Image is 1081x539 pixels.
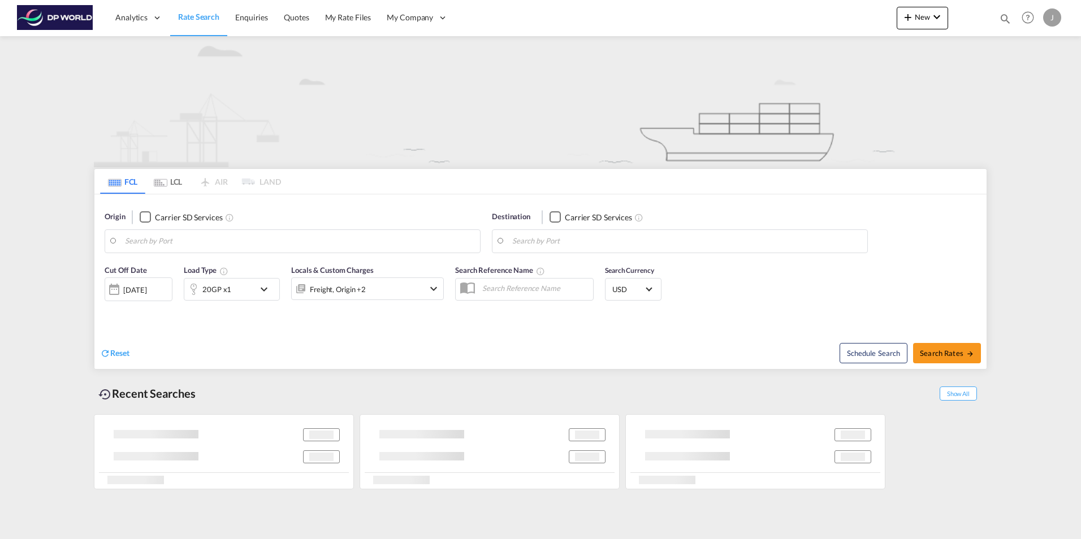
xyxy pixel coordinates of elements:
[184,278,280,301] div: 20GP x1icon-chevron-down
[913,343,981,363] button: Search Ratesicon-arrow-right
[634,213,643,222] md-icon: Unchecked: Search for CY (Container Yard) services for all selected carriers.Checked : Search for...
[1018,8,1043,28] div: Help
[219,267,228,276] md-icon: Select multiple loads to view rates
[901,10,915,24] md-icon: icon-plus 400-fg
[100,347,129,360] div: icon-refreshReset
[920,349,974,358] span: Search Rates
[536,267,545,276] md-icon: Your search will be saved by the below given name
[110,348,129,358] span: Reset
[611,281,655,297] md-select: Select Currency: $ USDUnited States Dollar
[94,194,987,369] div: Origin Checkbox No InkUnchecked: Search for CY (Container Yard) services for all selected carrier...
[225,213,234,222] md-icon: Unchecked: Search for CY (Container Yard) services for all selected carriers.Checked : Search for...
[257,282,276,296] md-icon: icon-chevron-down
[325,12,371,22] span: My Rate Files
[145,169,191,194] md-tab-item: LCL
[100,169,281,194] md-pagination-wrapper: Use the left and right arrow keys to navigate between tabs
[123,285,146,295] div: [DATE]
[940,386,977,401] span: Show All
[901,12,944,21] span: New
[105,266,147,275] span: Cut Off Date
[105,300,113,315] md-datepicker: Select
[105,277,172,301] div: [DATE]
[100,169,145,194] md-tab-item: FCL
[310,281,366,297] div: Freight Origin Destination Dock Stuffing
[125,233,474,250] input: Search by Port
[427,282,440,295] md-icon: icon-chevron-down
[387,12,433,23] span: My Company
[100,348,110,358] md-icon: icon-refresh
[897,7,948,29] button: icon-plus 400-fgNewicon-chevron-down
[140,211,222,223] md-checkbox: Checkbox No Ink
[999,12,1011,25] md-icon: icon-magnify
[605,266,654,275] span: Search Currency
[930,10,944,24] md-icon: icon-chevron-down
[840,343,907,363] button: Note: By default Schedule search will only considerorigin ports, destination ports and cut off da...
[550,211,632,223] md-checkbox: Checkbox No Ink
[291,277,444,300] div: Freight Origin Destination Dock Stuffingicon-chevron-down
[98,388,112,401] md-icon: icon-backup-restore
[115,12,148,23] span: Analytics
[1043,8,1061,27] div: J
[492,211,530,223] span: Destination
[178,12,219,21] span: Rate Search
[455,266,545,275] span: Search Reference Name
[565,212,632,223] div: Carrier SD Services
[477,280,593,297] input: Search Reference Name
[1018,8,1037,27] span: Help
[94,381,200,406] div: Recent Searches
[612,284,644,294] span: USD
[17,5,93,31] img: c08ca190194411f088ed0f3ba295208c.png
[512,233,862,250] input: Search by Port
[105,211,125,223] span: Origin
[155,212,222,223] div: Carrier SD Services
[235,12,268,22] span: Enquiries
[284,12,309,22] span: Quotes
[202,281,231,297] div: 20GP x1
[966,350,974,358] md-icon: icon-arrow-right
[184,266,228,275] span: Load Type
[94,36,987,167] img: new-FCL.png
[999,12,1011,29] div: icon-magnify
[291,266,374,275] span: Locals & Custom Charges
